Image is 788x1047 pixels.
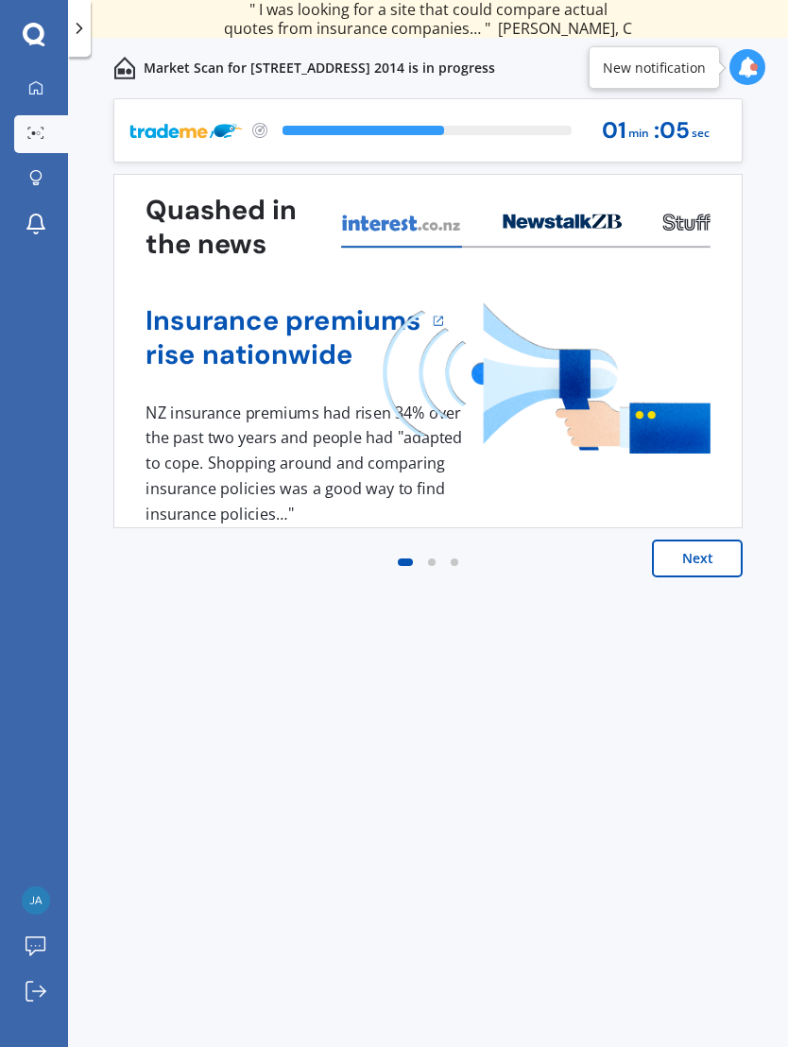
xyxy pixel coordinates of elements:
span: min [628,121,649,146]
a: rise nationwide [146,338,420,373]
h3: Quashed in the news [146,193,341,263]
button: Next [652,540,743,577]
img: 57cdbf110a895932eef948637f585d18 [22,886,50,915]
span: 01 [602,118,626,144]
a: Insurance premiums [146,303,420,338]
img: home-and-contents.b802091223b8502ef2dd.svg [113,57,136,79]
div: NZ insurance premiums had risen 34% over the past two years and people had "adapted to cope. Shop... [146,401,469,527]
span: : 05 [654,118,690,144]
div: New notification [603,59,706,77]
img: media image [383,303,711,454]
p: Market Scan for [STREET_ADDRESS] 2014 is in progress [144,59,495,77]
span: sec [692,121,710,146]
